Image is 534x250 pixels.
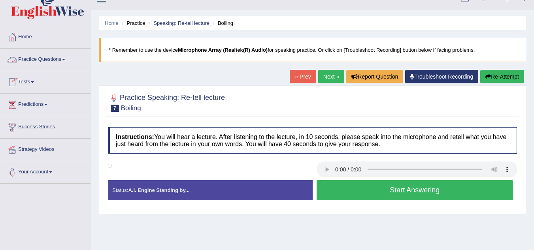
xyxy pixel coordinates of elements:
[318,70,344,83] a: Next »
[153,20,209,26] a: Speaking: Re-tell lecture
[121,104,141,112] small: Boiling
[108,92,225,112] h2: Practice Speaking: Re-tell lecture
[128,187,189,193] strong: A.I. Engine Standing by...
[111,105,119,112] span: 7
[211,19,233,27] li: Boiling
[0,26,91,46] a: Home
[0,71,91,91] a: Tests
[120,19,145,27] li: Practice
[178,47,268,53] b: Microphone Array (Realtek(R) Audio)
[480,70,524,83] button: Re-Attempt
[0,139,91,158] a: Strategy Videos
[99,38,526,62] blockquote: * Remember to use the device for speaking practice. Or click on [Troubleshoot Recording] button b...
[0,94,91,113] a: Predictions
[105,20,119,26] a: Home
[116,133,154,140] b: Instructions:
[346,70,403,83] button: Report Question
[405,70,478,83] a: Troubleshoot Recording
[0,161,91,181] a: Your Account
[290,70,316,83] a: « Prev
[108,180,313,200] div: Status:
[0,49,91,68] a: Practice Questions
[108,127,517,154] h4: You will hear a lecture. After listening to the lecture, in 10 seconds, please speak into the mic...
[0,116,91,136] a: Success Stories
[317,180,513,200] button: Start Answering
